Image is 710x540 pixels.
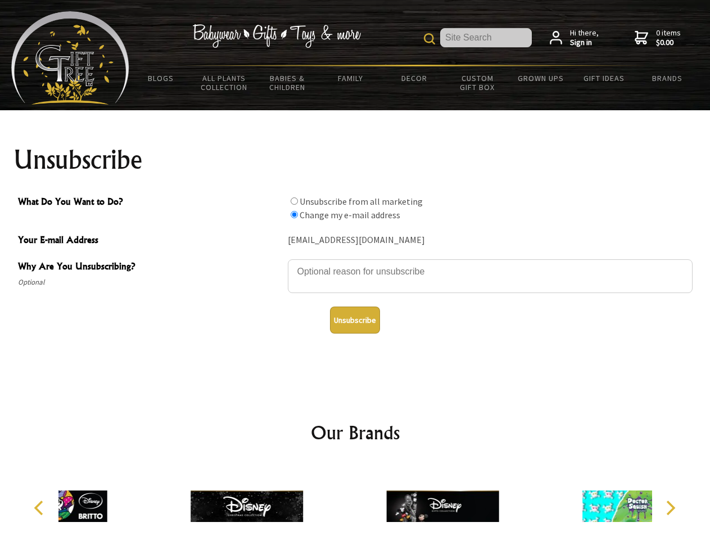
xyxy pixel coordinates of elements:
span: 0 items [656,28,681,48]
a: Decor [382,66,446,90]
img: product search [424,33,435,44]
a: Gift Ideas [572,66,636,90]
span: Why Are You Unsubscribing? [18,259,282,276]
span: Optional [18,276,282,289]
h1: Unsubscribe [13,146,697,173]
a: Grown Ups [509,66,572,90]
input: Site Search [440,28,532,47]
a: 0 items$0.00 [635,28,681,48]
label: Unsubscribe from all marketing [300,196,423,207]
div: [EMAIL_ADDRESS][DOMAIN_NAME] [288,232,693,249]
textarea: Why Are You Unsubscribing? [288,259,693,293]
button: Previous [28,496,53,520]
span: What Do You Want to Do? [18,195,282,211]
a: Family [319,66,383,90]
span: Hi there, [570,28,599,48]
h2: Our Brands [22,419,688,446]
button: Unsubscribe [330,307,380,334]
img: Babyware - Gifts - Toys and more... [11,11,129,105]
a: Babies & Children [256,66,319,99]
a: Custom Gift Box [446,66,509,99]
a: Hi there,Sign in [550,28,599,48]
input: What Do You Want to Do? [291,211,298,218]
input: What Do You Want to Do? [291,197,298,205]
strong: Sign in [570,38,599,48]
img: Babywear - Gifts - Toys & more [192,24,361,48]
a: All Plants Collection [193,66,256,99]
a: Brands [636,66,699,90]
button: Next [658,496,682,520]
label: Change my e-mail address [300,209,400,220]
a: BLOGS [129,66,193,90]
span: Your E-mail Address [18,233,282,249]
strong: $0.00 [656,38,681,48]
